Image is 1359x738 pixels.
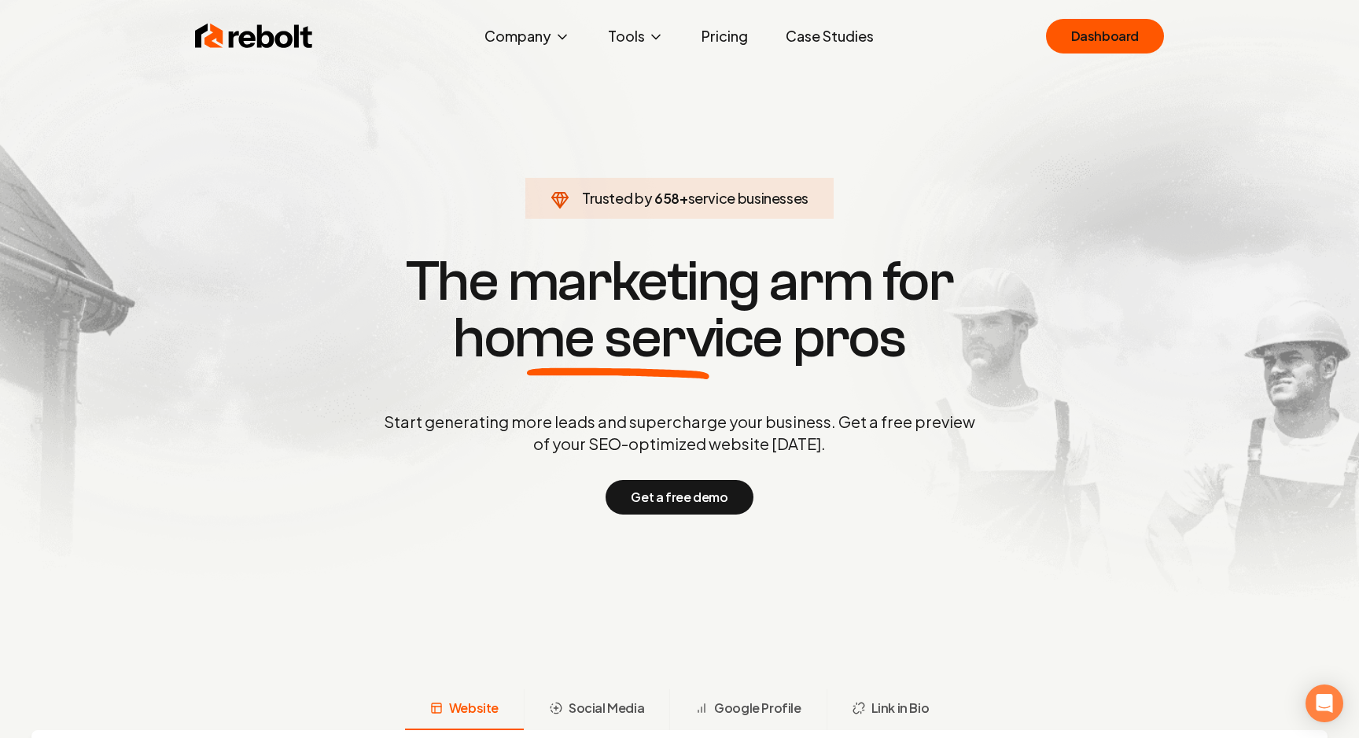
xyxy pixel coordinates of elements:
a: Dashboard [1046,19,1164,54]
a: Case Studies [773,20,886,52]
p: Start generating more leads and supercharge your business. Get a free preview of your SEO-optimiz... [381,411,978,455]
span: home service [453,310,783,367]
span: Website [449,699,499,718]
button: Company [472,20,583,52]
button: Google Profile [669,689,826,730]
img: Rebolt Logo [195,20,313,52]
span: Link in Bio [871,699,930,718]
button: Website [405,689,524,730]
h1: The marketing arm for pros [302,253,1057,367]
span: Google Profile [714,699,801,718]
button: Link in Bio [827,689,955,730]
a: Pricing [689,20,761,52]
span: Social Media [569,699,644,718]
button: Tools [595,20,676,52]
div: Open Intercom Messenger [1306,684,1343,722]
span: service businesses [688,189,809,207]
span: + [679,189,688,207]
button: Get a free demo [606,480,753,515]
button: Social Media [524,689,669,730]
span: Trusted by [582,189,652,207]
span: 658 [654,187,679,209]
